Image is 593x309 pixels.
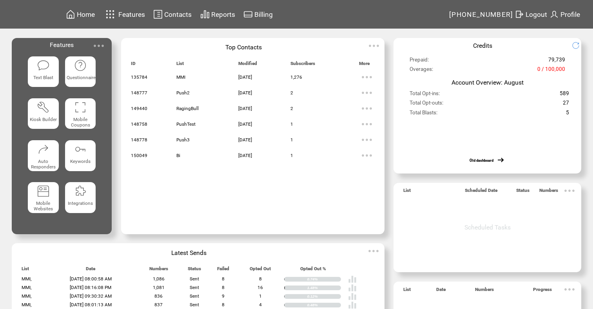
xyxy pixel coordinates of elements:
span: Subscribers [290,61,315,70]
div: 1.48% [307,286,341,290]
a: Integrations [65,182,96,218]
span: Text Blast [33,75,53,80]
a: Auto Responders [28,140,59,176]
span: 2 [290,90,293,96]
span: Scheduled Date [465,188,497,197]
span: List [403,188,411,197]
span: Total Opt-ins: [410,90,440,100]
span: Date [436,287,446,296]
span: Sent [190,293,199,299]
span: Sent [190,285,199,290]
span: 836 [154,293,163,299]
img: poll%20-%20white.svg [348,275,357,284]
span: Home [77,11,95,18]
img: ellypsis.svg [562,282,577,297]
span: Status [188,266,201,275]
img: ellypsis.svg [562,183,577,199]
span: Mobile Websites [34,201,53,211]
div: 0.74% [307,277,341,282]
span: [DATE] [238,153,252,158]
span: Date [86,266,95,275]
span: [PHONE_NUMBER] [449,11,513,18]
span: Features [118,11,145,18]
span: 8 [222,276,225,282]
span: Push3 [176,137,190,143]
span: MMI [176,74,185,80]
span: ID [131,61,136,70]
span: 150049 [131,153,147,158]
a: Features [102,7,147,22]
a: Old dashboard [470,158,493,163]
span: 1 [290,153,293,158]
img: ellypsis.svg [359,101,375,116]
span: Numbers [475,287,494,296]
img: text-blast.svg [37,59,49,72]
a: Mobile Coupons [65,98,96,134]
span: List [22,266,29,275]
span: MMI, [22,276,31,282]
a: Logout [513,8,548,20]
span: 1 [290,121,293,127]
span: Features [50,41,74,49]
span: MMI, [22,285,31,290]
img: poll%20-%20white.svg [348,284,357,292]
span: Modified [238,61,257,70]
span: 135784 [131,74,147,80]
span: Account Overview: August [452,79,524,86]
img: refresh.png [572,42,586,49]
img: mobile-websites.svg [37,185,49,197]
span: [DATE] [238,74,252,80]
span: Push2 [176,90,190,96]
span: 5 [566,110,569,119]
a: Home [65,8,96,20]
img: ellypsis.svg [359,116,375,132]
span: Opted Out % [300,266,326,275]
span: [DATE] [238,90,252,96]
span: PushTest [176,121,196,127]
span: 0 / 100,000 [537,66,565,76]
span: Credits [473,42,492,49]
span: 1,086 [153,276,165,282]
span: 149440 [131,106,147,111]
span: 8 [259,276,262,282]
span: Prepaid: [410,57,429,66]
img: ellypsis.svg [366,243,381,259]
span: 9 [222,293,225,299]
a: Reports [199,8,236,20]
span: Auto Responders [31,159,56,170]
span: Latest Sends [171,249,207,257]
span: Mobile Coupons [71,117,90,128]
span: 1,081 [153,285,165,290]
a: Questionnaire [65,56,96,92]
img: poll%20-%20white.svg [348,292,357,301]
span: Total Blasts: [410,110,437,119]
span: Sent [190,302,199,307]
span: 8 [222,302,225,307]
div: 0.48% [307,303,341,307]
span: Keywords [70,159,91,164]
span: More [359,61,370,70]
span: Opted Out [250,266,271,275]
img: chart.svg [200,9,210,19]
span: [DATE] 08:00:58 AM [70,276,112,282]
span: 8 [222,285,225,290]
span: 79,739 [548,57,565,66]
span: 1 [259,293,262,299]
span: MMI, [22,293,31,299]
span: Profile [560,11,580,18]
img: tool%201.svg [37,101,49,114]
img: home.svg [66,9,75,19]
img: exit.svg [515,9,524,19]
span: List [176,61,184,70]
span: 27 [563,100,569,109]
img: creidtcard.svg [243,9,253,19]
img: coupons.svg [74,101,87,114]
img: ellypsis.svg [359,85,375,101]
img: ellypsis.svg [359,69,375,85]
a: Text Blast [28,56,59,92]
a: Billing [242,8,274,20]
img: integrations.svg [74,185,87,197]
a: Kiosk Builder [28,98,59,134]
img: ellypsis.svg [359,148,375,163]
span: Sent [190,276,199,282]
